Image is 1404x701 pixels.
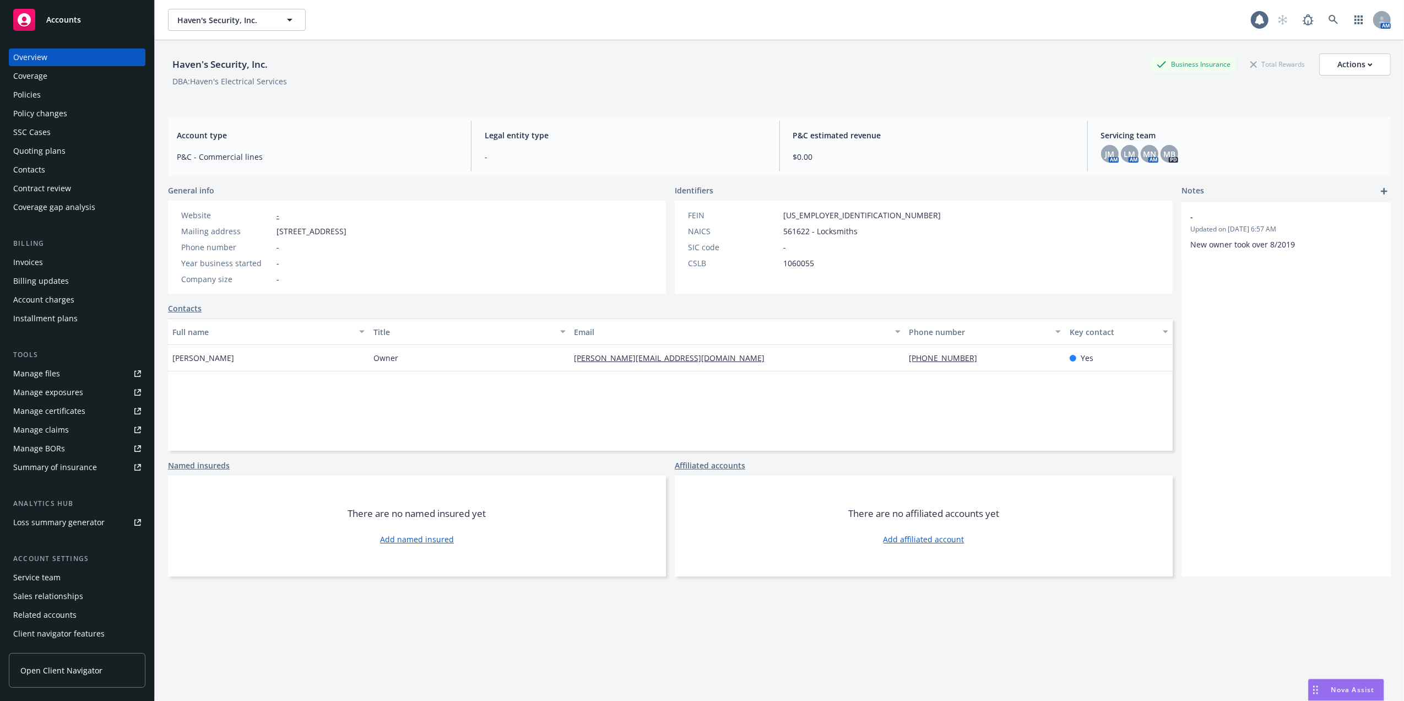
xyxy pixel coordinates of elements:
div: Actions [1337,54,1373,75]
div: Billing [9,238,145,249]
div: Invoices [13,254,43,271]
a: Invoices [9,254,145,271]
div: Related accounts [13,606,77,624]
a: add [1378,185,1391,198]
div: Quoting plans [13,142,66,160]
button: Full name [168,319,369,345]
div: Manage claims [13,421,69,439]
div: Company size [181,273,272,285]
div: Year business started [181,257,272,269]
a: Named insureds [168,460,230,471]
a: Manage files [9,365,145,382]
a: Sales relationships [9,587,145,605]
div: Account charges [13,291,74,309]
a: [PHONE_NUMBER] [909,353,986,363]
span: Yes [1081,352,1093,364]
a: Manage certificates [9,402,145,420]
button: Phone number [905,319,1066,345]
a: Summary of insurance [9,459,145,476]
div: SIC code [688,241,779,253]
div: Email [574,326,888,338]
div: Loss summary generator [13,514,105,531]
div: Account settings [9,553,145,564]
div: -Updated on [DATE] 6:57 AMNew owner took over 8/2019 [1181,202,1391,259]
div: Coverage [13,67,47,85]
span: Accounts [46,15,81,24]
a: Affiliated accounts [675,460,745,471]
a: Switch app [1348,9,1370,31]
span: [STREET_ADDRESS] [277,225,346,237]
span: There are no named insured yet [348,507,486,520]
div: Mailing address [181,225,272,237]
div: Manage certificates [13,402,85,420]
a: Client access [9,644,145,661]
a: Policy changes [9,105,145,122]
a: Contacts [9,161,145,179]
div: Business Insurance [1151,57,1236,71]
button: Email [570,319,905,345]
div: Total Rewards [1245,57,1310,71]
a: SSC Cases [9,123,145,141]
a: Add named insured [380,533,454,545]
span: Notes [1181,185,1204,198]
a: Quoting plans [9,142,145,160]
a: Search [1322,9,1345,31]
div: Policy changes [13,105,67,122]
div: Title [373,326,554,338]
button: Key contact [1065,319,1173,345]
a: Accounts [9,4,145,35]
div: DBA: Haven's Electrical Services [172,76,287,87]
a: Billing updates [9,272,145,290]
span: LM [1124,148,1135,160]
div: Tools [9,349,145,360]
a: Related accounts [9,606,145,624]
span: Nova Assist [1331,685,1375,694]
div: Manage files [13,365,60,382]
button: Nova Assist [1308,679,1384,701]
a: Manage claims [9,421,145,439]
a: Coverage gap analysis [9,198,145,216]
span: 561622 - Locksmiths [783,225,858,237]
span: Servicing team [1101,130,1382,141]
a: Coverage [9,67,145,85]
div: Overview [13,48,47,66]
a: Add affiliated account [883,533,964,545]
span: [PERSON_NAME] [172,352,234,364]
span: There are no affiliated accounts yet [848,507,999,520]
div: NAICS [688,225,779,237]
a: Contacts [168,303,202,314]
span: - [783,241,786,253]
div: Website [181,209,272,221]
div: Phone number [909,326,1049,338]
a: Manage exposures [9,384,145,401]
button: Title [369,319,570,345]
a: Loss summary generator [9,514,145,531]
a: Account charges [9,291,145,309]
span: P&C estimated revenue [793,130,1074,141]
div: Contract review [13,180,71,197]
span: 1060055 [783,257,814,269]
span: P&C - Commercial lines [177,151,458,163]
div: Manage BORs [13,440,65,457]
div: Haven's Security, Inc. [168,57,272,72]
span: - [1190,211,1353,223]
a: Overview [9,48,145,66]
span: MN [1143,148,1156,160]
a: - [277,210,279,220]
div: Client navigator features [13,625,105,643]
div: Analytics hub [9,498,145,509]
div: Phone number [181,241,272,253]
button: Haven's Security, Inc. [168,9,306,31]
a: Policies [9,86,145,104]
div: Full name [172,326,353,338]
a: [PERSON_NAME][EMAIL_ADDRESS][DOMAIN_NAME] [574,353,774,363]
span: Account type [177,130,458,141]
a: Report a Bug [1297,9,1319,31]
a: Start snowing [1272,9,1294,31]
span: $0.00 [793,151,1074,163]
div: Sales relationships [13,587,83,605]
div: Contacts [13,161,45,179]
span: MB [1163,148,1175,160]
span: New owner took over 8/2019 [1190,239,1295,250]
